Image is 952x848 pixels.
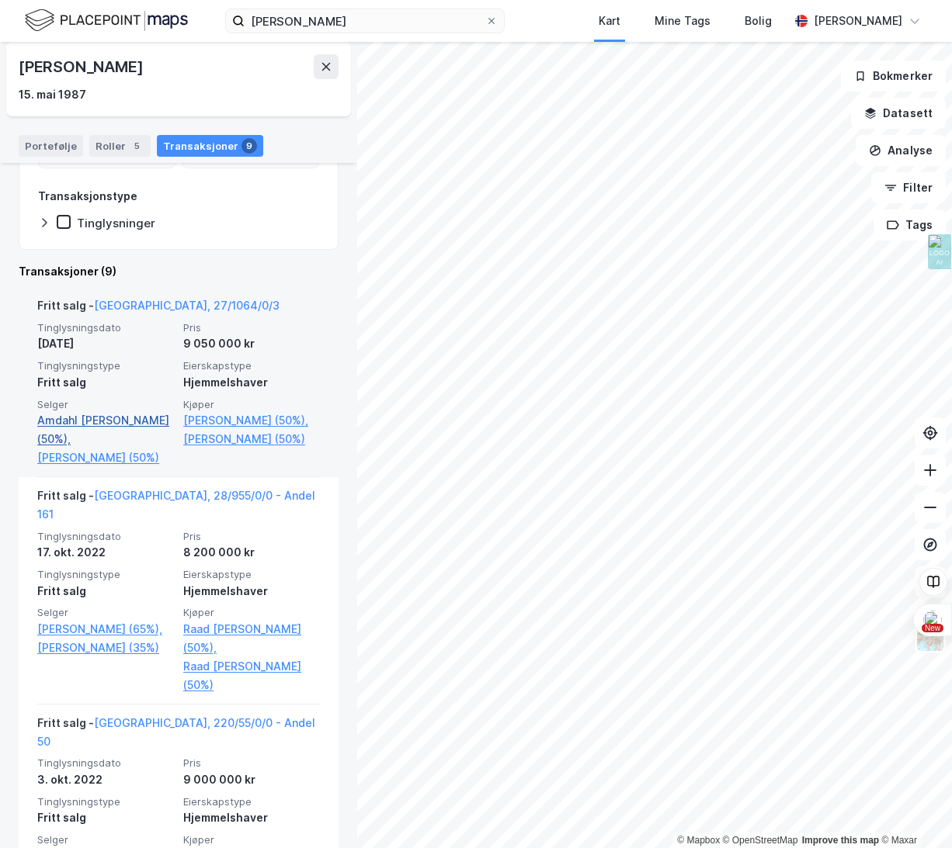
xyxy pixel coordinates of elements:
[37,716,315,748] a: [GEOGRAPHIC_DATA], 220/55/0/0 - Andel 50
[183,770,320,789] div: 9 000 000 kr
[25,7,188,34] img: logo.f888ab2527a4732fd821a326f86c7f29.svg
[37,486,320,530] div: Fritt salg -
[871,172,946,203] button: Filter
[37,795,174,808] span: Tinglysningstype
[723,835,798,846] a: OpenStreetMap
[183,833,320,846] span: Kjøper
[77,216,155,230] div: Tinglysninger
[37,489,315,521] a: [GEOGRAPHIC_DATA], 28/955/0/0 - Andel 161
[37,606,174,619] span: Selger
[37,808,174,827] div: Fritt salg
[856,135,946,166] button: Analyse
[874,774,952,848] div: Kontrollprogram for chat
[183,808,320,827] div: Hjemmelshaver
[183,606,320,619] span: Kjøper
[245,9,485,33] input: Søk på adresse, matrikkel, gårdeiere, leietakere eller personer
[37,833,174,846] span: Selger
[37,448,174,467] a: [PERSON_NAME] (50%)
[183,568,320,581] span: Eierskapstype
[37,530,174,543] span: Tinglysningsdato
[874,774,952,848] iframe: Chat Widget
[183,756,320,770] span: Pris
[874,209,946,241] button: Tags
[37,543,174,562] div: 17. okt. 2022
[19,135,83,157] div: Portefølje
[19,262,339,281] div: Transaksjoner (9)
[183,530,320,543] span: Pris
[802,835,879,846] a: Improve this map
[37,398,174,411] span: Selger
[183,543,320,562] div: 8 200 000 kr
[241,138,257,154] div: 9
[745,12,772,30] div: Bolig
[37,373,174,392] div: Fritt salg
[851,98,946,129] button: Datasett
[183,334,320,353] div: 9 050 000 kr
[37,359,174,372] span: Tinglysningstype
[37,639,174,657] a: [PERSON_NAME] (35%)
[89,135,151,157] div: Roller
[129,138,144,154] div: 5
[183,398,320,411] span: Kjøper
[19,85,86,104] div: 15. mai 1987
[599,12,620,30] div: Kart
[183,430,320,448] a: [PERSON_NAME] (50%)
[183,620,320,657] a: Raad [PERSON_NAME] (50%),
[157,135,263,157] div: Transaksjoner
[183,321,320,334] span: Pris
[37,334,174,353] div: [DATE]
[183,657,320,694] a: Raad [PERSON_NAME] (50%)
[183,582,320,601] div: Hjemmelshaver
[37,770,174,789] div: 3. okt. 2022
[183,411,320,430] a: [PERSON_NAME] (50%),
[655,12,711,30] div: Mine Tags
[37,296,280,321] div: Fritt salg -
[37,411,174,448] a: Amdahl [PERSON_NAME] (50%),
[183,373,320,392] div: Hjemmelshaver
[677,835,720,846] a: Mapbox
[37,321,174,334] span: Tinglysningsdato
[38,187,137,206] div: Transaksjonstype
[814,12,902,30] div: [PERSON_NAME]
[183,359,320,372] span: Eierskapstype
[19,54,146,79] div: [PERSON_NAME]
[183,795,320,808] span: Eierskapstype
[37,582,174,601] div: Fritt salg
[37,756,174,770] span: Tinglysningsdato
[37,568,174,581] span: Tinglysningstype
[37,714,320,757] div: Fritt salg -
[94,299,280,312] a: [GEOGRAPHIC_DATA], 27/1064/0/3
[37,620,174,639] a: [PERSON_NAME] (65%),
[841,61,946,92] button: Bokmerker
